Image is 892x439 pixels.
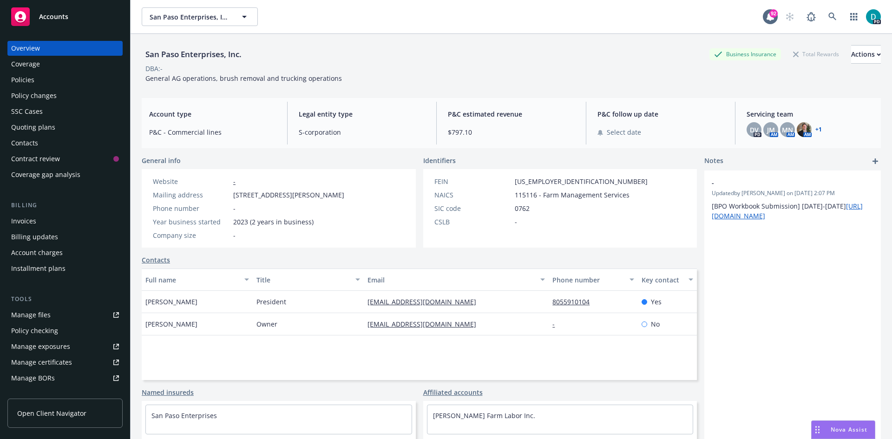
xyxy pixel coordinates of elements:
a: add [870,156,881,167]
a: - [552,320,562,328]
div: 92 [769,9,778,18]
div: SIC code [434,203,511,213]
span: Servicing team [747,109,873,119]
span: Owner [256,319,277,329]
div: Installment plans [11,261,66,276]
div: Manage exposures [11,339,70,354]
span: [PERSON_NAME] [145,297,197,307]
div: Website [153,177,230,186]
div: Full name [145,275,239,285]
a: Coverage [7,57,123,72]
div: Contacts [11,136,38,151]
div: Summary of insurance [11,387,82,401]
span: Accounts [39,13,68,20]
a: Overview [7,41,123,56]
div: Manage BORs [11,371,55,386]
span: Legal entity type [299,109,426,119]
span: P&C - Commercial lines [149,127,276,137]
a: - [233,177,236,186]
span: - [233,230,236,240]
div: Account charges [11,245,63,260]
div: Company size [153,230,230,240]
span: $797.10 [448,127,575,137]
div: Business Insurance [709,48,781,60]
span: P&C estimated revenue [448,109,575,119]
div: Invoices [11,214,36,229]
span: Select date [607,127,641,137]
div: Actions [851,46,881,63]
button: Key contact [638,269,697,291]
span: San Paso Enterprises, Inc. [150,12,230,22]
button: Phone number [549,269,637,291]
div: Quoting plans [11,120,55,135]
span: Updated by [PERSON_NAME] on [DATE] 2:07 PM [712,189,873,197]
a: SSC Cases [7,104,123,119]
span: Nova Assist [831,426,867,433]
a: Contacts [142,255,170,265]
a: [PERSON_NAME] Farm Labor Inc. [433,411,535,420]
div: Billing updates [11,229,58,244]
div: Policy checking [11,323,58,338]
a: Contacts [7,136,123,151]
a: Affiliated accounts [423,387,483,397]
span: [PERSON_NAME] [145,319,197,329]
a: Summary of insurance [7,387,123,401]
button: Actions [851,45,881,64]
div: Phone number [552,275,623,285]
div: Coverage gap analysis [11,167,80,182]
div: Manage certificates [11,355,72,370]
div: Billing [7,201,123,210]
div: Email [367,275,535,285]
a: Policy checking [7,323,123,338]
a: Manage BORs [7,371,123,386]
div: Drag to move [812,421,823,439]
a: Policy changes [7,88,123,103]
a: Account charges [7,245,123,260]
a: Accounts [7,4,123,30]
a: Coverage gap analysis [7,167,123,182]
span: MN [782,125,793,135]
div: DBA: - [145,64,163,73]
a: Report a Bug [802,7,820,26]
div: NAICS [434,190,511,200]
button: Full name [142,269,253,291]
div: Title [256,275,350,285]
div: Tools [7,295,123,304]
span: Identifiers [423,156,456,165]
span: Account type [149,109,276,119]
span: General info [142,156,181,165]
span: JM [767,125,775,135]
span: Open Client Navigator [17,408,86,418]
span: Manage exposures [7,339,123,354]
div: Contract review [11,151,60,166]
span: [US_EMPLOYER_IDENTIFICATION_NUMBER] [515,177,648,186]
span: 2023 (2 years in business) [233,217,314,227]
a: Quoting plans [7,120,123,135]
span: P&C follow up date [597,109,724,119]
span: [STREET_ADDRESS][PERSON_NAME] [233,190,344,200]
a: Policies [7,72,123,87]
div: Mailing address [153,190,230,200]
div: Policy changes [11,88,57,103]
a: Billing updates [7,229,123,244]
div: Phone number [153,203,230,213]
div: CSLB [434,217,511,227]
p: [BPO Workbook Submission] [DATE]-[DATE] [712,201,873,221]
span: Yes [651,297,662,307]
button: Email [364,269,549,291]
span: DV [750,125,759,135]
a: Installment plans [7,261,123,276]
span: - [712,178,849,188]
a: Named insureds [142,387,194,397]
img: photo [797,122,812,137]
div: Coverage [11,57,40,72]
div: Year business started [153,217,230,227]
div: Policies [11,72,34,87]
button: San Paso Enterprises, Inc. [142,7,258,26]
div: Key contact [642,275,683,285]
span: President [256,297,286,307]
span: No [651,319,660,329]
span: 115116 - Farm Management Services [515,190,630,200]
a: Manage certificates [7,355,123,370]
a: Switch app [845,7,863,26]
